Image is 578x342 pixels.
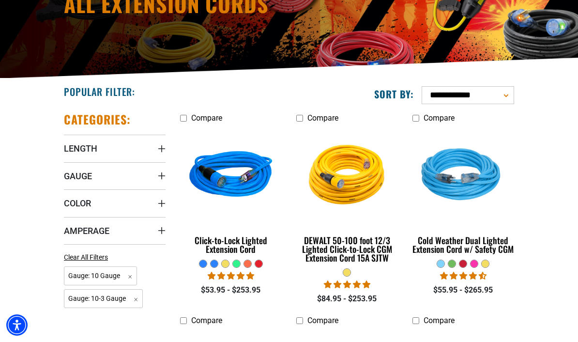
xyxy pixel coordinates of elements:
[191,316,222,325] span: Compare
[64,271,137,280] a: Gauge: 10 Gauge
[440,271,487,280] span: 4.62 stars
[424,113,455,123] span: Compare
[64,266,137,285] span: Gauge: 10 Gauge
[64,289,143,308] span: Gauge: 10-3 Gauge
[411,129,516,223] img: Light Blue
[208,271,254,280] span: 4.87 stars
[64,135,166,162] summary: Length
[374,88,414,100] label: Sort by:
[296,236,398,262] div: DEWALT 50-100 foot 12/3 Lighted Click-to-Lock CGM Extension Cord 15A SJTW
[64,225,109,236] span: Amperage
[296,127,398,268] a: DEWALT 50-100 foot 12/3 Lighted Click-to-Lock CGM Extension Cord 15A SJTW
[412,284,514,296] div: $55.95 - $265.95
[180,236,282,253] div: Click-to-Lock Lighted Extension Cord
[424,316,455,325] span: Compare
[64,171,92,182] span: Gauge
[412,236,514,253] div: Cold Weather Dual Lighted Extension Cord w/ Safety CGM
[64,217,166,244] summary: Amperage
[64,143,97,154] span: Length
[412,127,514,259] a: Light Blue Cold Weather Dual Lighted Extension Cord w/ Safety CGM
[64,253,108,261] span: Clear All Filters
[180,284,282,296] div: $53.95 - $253.95
[180,127,282,259] a: blue Click-to-Lock Lighted Extension Cord
[64,112,131,127] h2: Categories:
[179,129,283,223] img: blue
[64,189,166,217] summary: Color
[307,316,338,325] span: Compare
[324,280,370,289] span: 4.84 stars
[64,198,91,209] span: Color
[64,294,143,303] a: Gauge: 10-3 Gauge
[296,293,398,305] div: $84.95 - $253.95
[6,314,28,336] div: Accessibility Menu
[64,252,112,263] a: Clear All Filters
[191,113,222,123] span: Compare
[64,162,166,189] summary: Gauge
[64,85,135,98] h2: Popular Filter:
[307,113,338,123] span: Compare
